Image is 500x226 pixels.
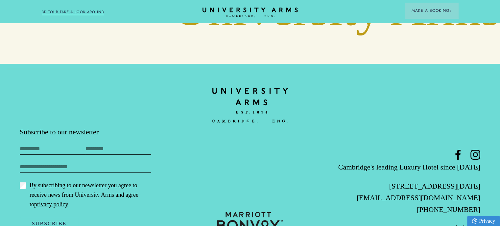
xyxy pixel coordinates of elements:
p: Subscribe to our newsletter [20,127,173,137]
a: 3D TOUR:TAKE A LOOK AROUND [42,9,105,15]
img: Privacy [472,218,477,224]
label: By subscribing to our newsletter you agree to receive news from University Arms and agree to [20,181,151,209]
button: Make a BookingArrow icon [405,3,458,18]
p: [STREET_ADDRESS][DATE] [327,180,480,192]
input: By subscribing to our newsletter you agree to receive news from University Arms and agree topriva... [20,182,26,189]
a: Privacy [467,216,500,226]
img: bc90c398f2f6aa16c3ede0e16ee64a97.svg [212,83,288,127]
a: Home [212,83,288,127]
a: privacy policy [34,201,68,208]
a: Facebook [453,150,463,160]
p: Cambridge's leading Luxury Hotel since [DATE] [327,161,480,173]
img: Arrow icon [449,10,452,12]
a: [EMAIL_ADDRESS][DOMAIN_NAME] [357,193,480,202]
a: [PHONE_NUMBER] [417,205,480,214]
a: Home [202,8,298,18]
span: Make a Booking [412,8,452,13]
a: Instagram [470,150,480,160]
